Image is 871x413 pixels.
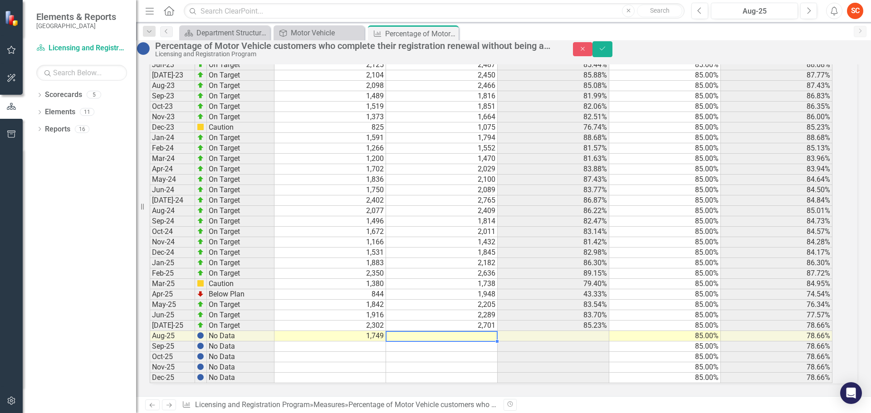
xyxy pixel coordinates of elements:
[386,60,498,70] td: 2,487
[197,207,204,214] img: zOikAAAAAElFTkSuQmCC
[498,143,609,154] td: 81.57%
[609,373,721,383] td: 85.00%
[498,258,609,268] td: 86.30%
[274,112,386,122] td: 1,373
[45,90,82,100] a: Scorecards
[609,133,721,143] td: 85.00%
[313,400,345,409] a: Measures
[498,112,609,122] td: 82.51%
[197,217,204,224] img: zOikAAAAAElFTkSuQmCC
[386,279,498,289] td: 1,738
[207,373,274,383] td: No Data
[498,154,609,164] td: 81.63%
[721,133,832,143] td: 88.68%
[498,133,609,143] td: 88.68%
[386,321,498,331] td: 2,701
[721,70,832,81] td: 87.77%
[498,216,609,227] td: 82.47%
[721,352,832,362] td: 78.66%
[207,279,274,289] td: Caution
[150,70,195,81] td: [DATE]-23
[197,123,204,131] img: cBAA0RP0Y6D5n+AAAAAElFTkSuQmCC
[498,206,609,216] td: 86.22%
[207,60,274,70] td: On Target
[207,102,274,112] td: On Target
[197,155,204,162] img: zOikAAAAAElFTkSuQmCC
[498,248,609,258] td: 82.98%
[721,237,832,248] td: 84.28%
[498,227,609,237] td: 83.14%
[609,175,721,185] td: 85.00%
[498,268,609,279] td: 89.15%
[721,321,832,331] td: 78.66%
[207,70,274,81] td: On Target
[207,258,274,268] td: On Target
[609,122,721,133] td: 85.00%
[181,27,268,39] a: Department Structure & Strategic Results
[721,310,832,321] td: 77.57%
[609,102,721,112] td: 85.00%
[274,154,386,164] td: 1,200
[150,279,195,289] td: Mar-25
[207,289,274,300] td: Below Plan
[498,91,609,102] td: 81.99%
[291,27,362,39] div: Motor Vehicle
[714,6,795,17] div: Aug-25
[36,11,116,22] span: Elements & Reports
[197,290,204,297] img: TnMDeAgwAPMxUmUi88jYAAAAAElFTkSuQmCC
[150,175,195,185] td: May-24
[498,164,609,175] td: 83.88%
[721,185,832,195] td: 84.50%
[609,227,721,237] td: 85.00%
[197,196,204,204] img: zOikAAAAAElFTkSuQmCC
[274,143,386,154] td: 1,266
[182,400,497,410] div: » »
[609,112,721,122] td: 85.00%
[847,3,863,19] button: SC
[207,300,274,310] td: On Target
[609,321,721,331] td: 85.00%
[386,300,498,310] td: 2,205
[197,165,204,172] img: zOikAAAAAElFTkSuQmCC
[150,91,195,102] td: Sep-23
[721,227,832,237] td: 84.57%
[207,362,274,373] td: No Data
[386,122,498,133] td: 1,075
[274,279,386,289] td: 1,380
[721,279,832,289] td: 84.95%
[197,321,204,329] img: zOikAAAAAElFTkSuQmCC
[721,122,832,133] td: 85.23%
[197,175,204,183] img: zOikAAAAAElFTkSuQmCC
[498,185,609,195] td: 83.77%
[721,81,832,91] td: 87.43%
[36,65,127,81] input: Search Below...
[87,91,101,99] div: 5
[150,300,195,310] td: May-25
[36,43,127,53] a: Licensing and Registration Program
[386,70,498,81] td: 2,450
[207,310,274,321] td: On Target
[207,112,274,122] td: On Target
[197,280,204,287] img: cBAA0RP0Y6D5n+AAAAAElFTkSuQmCC
[197,259,204,266] img: zOikAAAAAElFTkSuQmCC
[609,300,721,310] td: 85.00%
[498,81,609,91] td: 85.08%
[609,289,721,300] td: 85.00%
[207,341,274,352] td: No Data
[498,70,609,81] td: 85.88%
[498,310,609,321] td: 83.70%
[274,102,386,112] td: 1,519
[386,154,498,164] td: 1,470
[721,258,832,268] td: 86.30%
[276,27,362,39] a: Motor Vehicle
[150,289,195,300] td: Apr-25
[609,362,721,373] td: 85.00%
[197,363,204,370] img: BgCOk07PiH71IgAAAABJRU5ErkJggg==
[721,206,832,216] td: 85.01%
[197,186,204,193] img: zOikAAAAAElFTkSuQmCC
[150,362,195,373] td: Nov-25
[207,237,274,248] td: On Target
[207,331,274,341] td: No Data
[609,268,721,279] td: 85.00%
